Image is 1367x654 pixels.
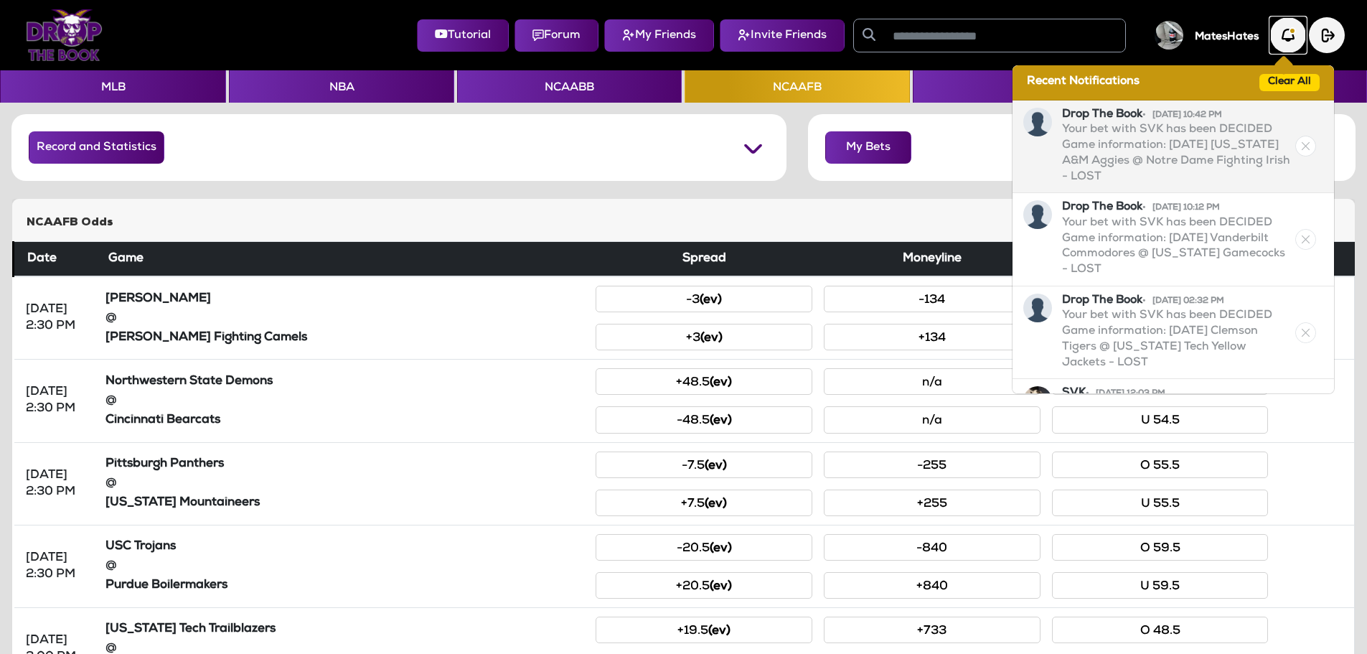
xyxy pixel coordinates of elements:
[824,406,1040,433] button: n/a
[824,617,1040,643] button: +733
[1023,294,1052,322] img: Notification
[1259,74,1320,91] button: Clear All
[27,216,1340,230] h5: NCAAFB Odds
[596,324,812,350] button: +3(ev)
[1062,216,1292,279] p: Your bet with SVK has been DECIDED Game information: [DATE] Vanderbilt Commodores @ [US_STATE] Ga...
[1155,21,1183,50] img: User
[913,70,1137,103] button: NFL
[824,368,1040,395] button: n/a
[26,467,88,500] div: [DATE] 2:30 PM
[105,623,276,635] strong: [US_STATE] Tech Trailblazers
[1142,204,1220,212] span: • [DATE] 10:12 PM
[1142,111,1222,120] span: • [DATE] 10:42 PM
[105,458,224,470] strong: Pittsburgh Panthers
[700,294,722,307] small: (ev)
[596,286,812,312] button: -3(ev)
[105,375,273,388] strong: Northwestern State Demons
[1023,108,1052,136] img: Notification
[596,490,812,516] button: +7.5(ev)
[720,19,845,52] button: Invite Friends
[229,70,454,103] button: NBA
[105,310,585,327] div: @
[710,415,732,427] small: (ev)
[1023,386,1052,415] img: Notification
[105,332,307,344] strong: [PERSON_NAME] Fighting Camels
[105,541,176,553] strong: USC Trojans
[596,617,812,643] button: +19.5(ev)
[1270,17,1306,53] img: Notification
[700,332,723,345] small: (ev)
[1052,534,1269,561] button: O 59.5
[417,19,509,52] button: Tutorial
[596,406,812,433] button: -48.5(ev)
[604,19,714,52] button: My Friends
[105,558,585,574] div: @
[705,460,727,472] small: (ev)
[1142,297,1224,306] span: • [DATE] 02:32 PM
[1023,200,1052,229] img: Notification
[596,572,812,599] button: +20.5(ev)
[824,490,1040,516] button: +255
[825,131,911,164] button: My Bets
[1052,490,1269,516] button: U 55.5
[710,581,732,593] small: (ev)
[824,572,1040,599] button: +840
[105,579,227,592] strong: Purdue Boilermakers
[105,414,220,426] strong: Cincinnati Bearcats
[1062,109,1222,121] strong: Drop The Book
[26,9,103,61] img: Logo
[457,70,682,103] button: NCAABB
[100,242,591,277] th: Game
[824,534,1040,561] button: -840
[824,452,1040,478] button: -255
[105,393,585,409] div: @
[824,286,1040,312] button: -134
[596,452,812,478] button: -7.5(ev)
[1062,388,1165,399] strong: SVK
[1062,295,1224,307] strong: Drop The Book
[1086,390,1165,398] span: • [DATE] 12:03 PM
[1052,572,1269,599] button: U 59.5
[26,550,88,583] div: [DATE] 2:30 PM
[1062,123,1292,185] p: Your bet with SVK has been DECIDED Game information: [DATE] [US_STATE] A&M Aggies @ Notre Dame Fi...
[710,377,732,389] small: (ev)
[26,302,88,335] div: [DATE] 2:30 PM
[710,543,732,555] small: (ev)
[590,242,818,277] th: Spread
[1062,309,1292,371] p: Your bet with SVK has been DECIDED Game information: [DATE] Clemson Tigers @ [US_STATE] Tech Yell...
[26,384,88,417] div: [DATE] 2:30 PM
[708,625,731,637] small: (ev)
[14,242,100,277] th: Date
[1052,406,1269,433] button: U 54.5
[596,368,812,395] button: +48.5(ev)
[1195,31,1259,44] h5: MatesHates
[105,475,585,492] div: @
[1052,617,1269,643] button: O 48.5
[105,497,260,509] strong: [US_STATE] Mountaineers
[824,324,1040,350] button: +134
[515,19,598,52] button: Forum
[818,242,1046,277] th: Moneyline
[105,293,211,305] strong: [PERSON_NAME]
[1062,202,1220,213] strong: Drop The Book
[1027,75,1140,90] span: Recent Notifications
[596,534,812,561] button: -20.5(ev)
[685,70,909,103] button: NCAAFB
[705,498,727,510] small: (ev)
[1052,452,1269,478] button: O 55.5
[29,131,164,164] button: Record and Statistics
